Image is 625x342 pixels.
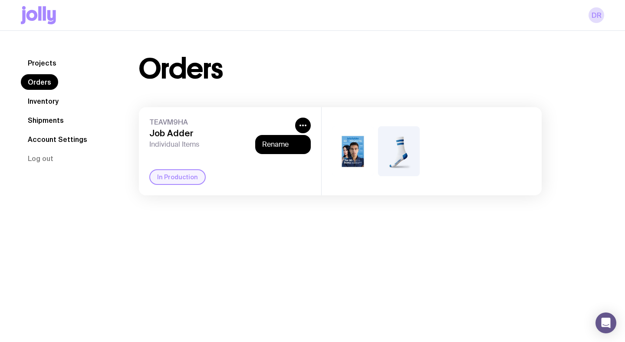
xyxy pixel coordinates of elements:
a: Inventory [21,93,66,109]
span: Individual Items [149,140,292,149]
div: In Production [149,169,206,185]
div: Open Intercom Messenger [595,312,616,333]
button: Rename [262,140,304,149]
a: Account Settings [21,132,94,147]
a: Orders [21,74,58,90]
a: Projects [21,55,63,71]
h3: Job Adder [149,128,292,138]
a: Shipments [21,112,71,128]
a: DR [589,7,604,23]
span: TEAVM9HA [149,118,292,126]
button: Log out [21,151,60,166]
h1: Orders [139,55,223,83]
